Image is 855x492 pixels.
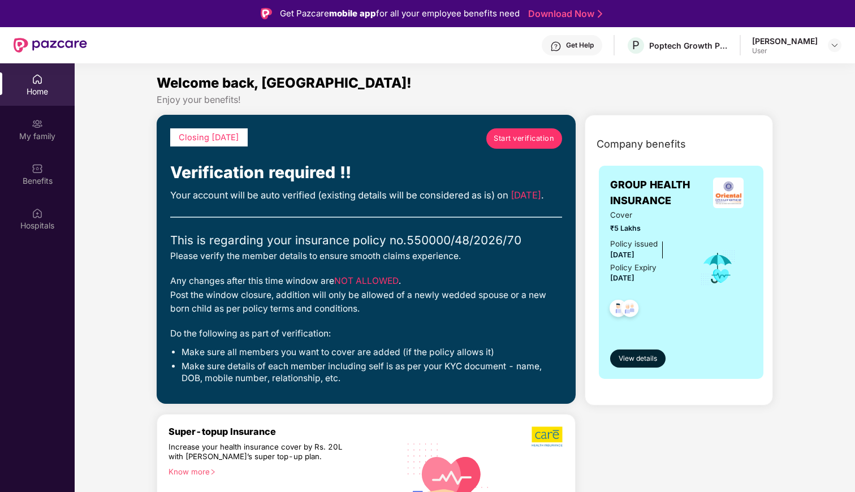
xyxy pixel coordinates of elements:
div: Do the following as part of verification: [170,327,562,340]
div: Your account will be auto verified (existing details will be considered as is) on . [170,188,562,203]
div: [PERSON_NAME] [752,36,818,46]
div: Poptech Growth Private Limited [649,40,728,51]
img: svg+xml;base64,PHN2ZyB4bWxucz0iaHR0cDovL3d3dy53My5vcmcvMjAwMC9zdmciIHdpZHRoPSI0OC45NDMiIGhlaWdodD... [604,296,632,324]
img: Stroke [598,8,602,20]
div: Super-topup Insurance [169,426,399,437]
span: [DATE] [610,274,634,282]
li: Make sure details of each member including self is as per your KYC document - name, DOB, mobile n... [182,361,562,384]
div: This is regarding your insurance policy no. 550000/48/2026/70 [170,231,562,249]
img: svg+xml;base64,PHN2ZyBpZD0iSG9tZSIgeG1sbnM9Imh0dHA6Ly93d3cudzMub3JnLzIwMDAvc3ZnIiB3aWR0aD0iMjAiIG... [32,74,43,85]
img: svg+xml;base64,PHN2ZyBpZD0iSGVscC0zMngzMiIgeG1sbnM9Imh0dHA6Ly93d3cudzMub3JnLzIwMDAvc3ZnIiB3aWR0aD... [550,41,562,52]
img: New Pazcare Logo [14,38,87,53]
button: View details [610,349,666,368]
strong: mobile app [329,8,376,19]
span: Cover [610,209,684,221]
img: svg+xml;base64,PHN2ZyB3aWR0aD0iMjAiIGhlaWdodD0iMjAiIHZpZXdCb3g9IjAgMCAyMCAyMCIgZmlsbD0ibm9uZSIgeG... [32,118,43,130]
span: Closing [DATE] [179,132,239,143]
img: Logo [261,8,272,19]
div: Get Pazcare for all your employee benefits need [280,7,520,20]
div: Enjoy your benefits! [157,94,772,106]
div: Please verify the member details to ensure smooth claims experience. [170,249,562,263]
img: svg+xml;base64,PHN2ZyB4bWxucz0iaHR0cDovL3d3dy53My5vcmcvMjAwMC9zdmciIHdpZHRoPSI0OC45NDMiIGhlaWdodD... [616,296,644,324]
a: Start verification [486,128,562,149]
img: svg+xml;base64,PHN2ZyBpZD0iQmVuZWZpdHMiIHhtbG5zPSJodHRwOi8vd3d3LnczLm9yZy8yMDAwL3N2ZyIgd2lkdGg9Ij... [32,163,43,174]
span: [DATE] [511,189,541,201]
span: View details [619,353,657,364]
span: ₹5 Lakhs [610,223,684,234]
div: Any changes after this time window are . Post the window closure, addition will only be allowed o... [170,274,562,316]
span: Welcome back, [GEOGRAPHIC_DATA]! [157,75,412,91]
img: icon [699,249,736,287]
span: NOT ALLOWED [334,275,399,286]
div: Know more [169,467,392,475]
div: Increase your health insurance cover by Rs. 20L with [PERSON_NAME]’s super top-up plan. [169,442,350,462]
div: Get Help [566,41,594,50]
span: right [210,469,216,475]
span: Start verification [494,133,554,144]
span: Company benefits [597,136,686,152]
div: Policy issued [610,238,658,250]
img: svg+xml;base64,PHN2ZyBpZD0iSG9zcGl0YWxzIiB4bWxucz0iaHR0cDovL3d3dy53My5vcmcvMjAwMC9zdmciIHdpZHRoPS... [32,208,43,219]
a: Download Now [528,8,599,20]
div: Policy Expiry [610,262,657,274]
img: b5dec4f62d2307b9de63beb79f102df3.png [532,426,564,447]
span: [DATE] [610,251,634,259]
span: GROUP HEALTH INSURANCE [610,177,705,209]
img: insurerLogo [713,178,744,208]
img: svg+xml;base64,PHN2ZyBpZD0iRHJvcGRvd24tMzJ4MzIiIHhtbG5zPSJodHRwOi8vd3d3LnczLm9yZy8yMDAwL3N2ZyIgd2... [830,41,839,50]
span: P [632,38,640,52]
div: Verification required !! [170,160,562,185]
div: User [752,46,818,55]
li: Make sure all members you want to cover are added (if the policy allows it) [182,347,562,359]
